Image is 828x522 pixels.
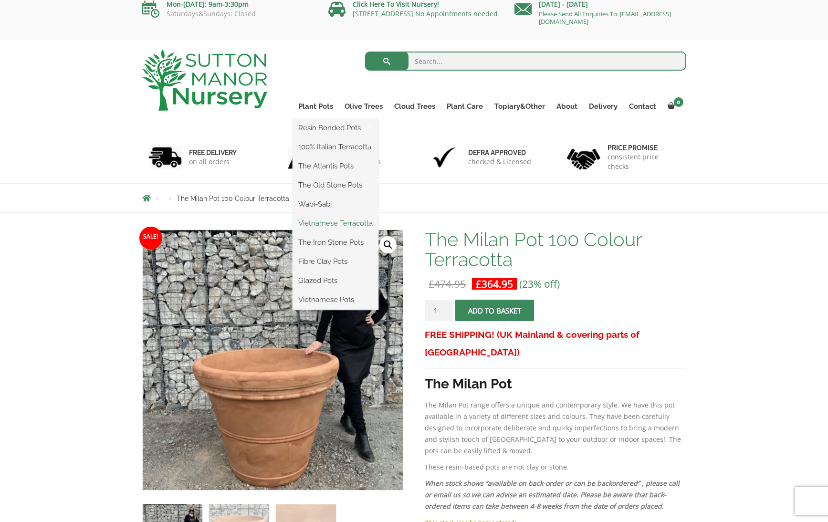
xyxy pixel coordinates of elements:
[293,292,378,307] a: Vietnamese Pots
[293,121,378,135] a: Resin Bonded Pots
[441,100,489,113] a: Plant Care
[662,100,686,113] a: 0
[142,49,267,111] img: logo
[379,236,397,253] a: View full-screen image gallery
[142,10,314,18] p: Saturdays&Sundays: Closed
[293,140,378,154] a: 100% Italian Terracotta
[429,277,434,291] span: £
[293,178,378,192] a: The Old Stone Pots
[189,157,237,167] p: on all orders
[353,9,498,18] a: [STREET_ADDRESS] No Appointments needed
[425,300,453,321] input: Product quantity
[608,144,680,152] h6: Price promise
[519,277,560,291] span: (23% off)
[539,10,671,26] a: Please Send All Enquiries To: [EMAIL_ADDRESS][DOMAIN_NAME]
[425,461,686,473] p: These resin-based pots are not clay or stone.
[551,100,583,113] a: About
[608,152,680,171] p: consistent price checks
[142,194,686,202] nav: Breadcrumbs
[293,254,378,269] a: Fibre Clay Pots
[429,277,466,291] bdi: 474.95
[293,159,378,173] a: The Atlantis Pots
[425,326,686,361] h3: FREE SHIPPING! (UK Mainland & covering parts of [GEOGRAPHIC_DATA])
[339,100,388,113] a: Olive Trees
[177,195,289,202] span: The Milan Pot 100 Colour Terracotta
[476,277,482,291] span: £
[388,100,441,113] a: Cloud Trees
[468,157,531,167] p: checked & Licensed
[567,143,600,172] img: 4.jpg
[583,100,623,113] a: Delivery
[674,97,683,107] span: 0
[293,235,378,250] a: The Iron Stone Pots
[293,197,378,211] a: Wabi-Sabi
[425,479,680,511] em: When stock shows “available on back-order or can be backordered” , please call or email us so we ...
[425,376,512,392] strong: The Milan Pot
[293,273,378,288] a: Glazed Pots
[468,148,531,157] h6: Defra approved
[293,100,339,113] a: Plant Pots
[139,227,162,250] span: Sale!
[293,216,378,230] a: Vietnamese Terracotta
[455,300,534,321] button: Add to basket
[425,230,686,270] h1: The Milan Pot 100 Colour Terracotta
[148,145,182,169] img: 1.jpg
[189,148,237,157] h6: FREE DELIVERY
[288,145,321,169] img: 2.jpg
[425,399,686,457] p: The Milan Pot range offers a unique and contemporary style. We have this pot available in a varie...
[623,100,662,113] a: Contact
[476,277,513,291] bdi: 364.95
[365,52,686,71] input: Search...
[428,145,461,169] img: 3.jpg
[489,100,551,113] a: Topiary&Other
